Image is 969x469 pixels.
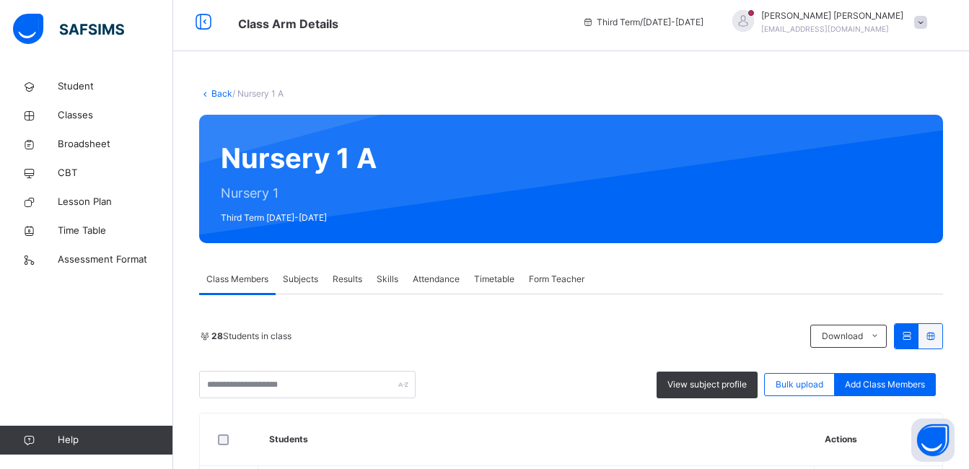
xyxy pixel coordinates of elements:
span: [EMAIL_ADDRESS][DOMAIN_NAME] [761,25,889,33]
span: Class Members [206,273,268,286]
th: Actions [814,413,942,466]
span: Student [58,79,173,94]
span: Classes [58,108,173,123]
span: Bulk upload [776,378,823,391]
span: Timetable [474,273,514,286]
span: Students in class [211,330,291,343]
span: session/term information [582,16,703,29]
th: Students [258,413,815,466]
span: Download [822,330,863,343]
span: / Nursery 1 A [232,88,284,99]
span: Results [333,273,362,286]
span: Form Teacher [529,273,584,286]
div: VictorTom [718,9,934,35]
span: Add Class Members [845,378,925,391]
span: Subjects [283,273,318,286]
span: Time Table [58,224,173,238]
span: [PERSON_NAME] [PERSON_NAME] [761,9,903,22]
b: 28 [211,330,223,341]
img: safsims [13,14,124,44]
span: Help [58,433,172,447]
button: Open asap [911,418,955,462]
span: Skills [377,273,398,286]
span: Broadsheet [58,137,173,152]
span: Attendance [413,273,460,286]
a: Back [211,88,232,99]
span: CBT [58,166,173,180]
span: View subject profile [667,378,747,391]
span: Assessment Format [58,253,173,267]
span: Lesson Plan [58,195,173,209]
span: Class Arm Details [238,17,338,31]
